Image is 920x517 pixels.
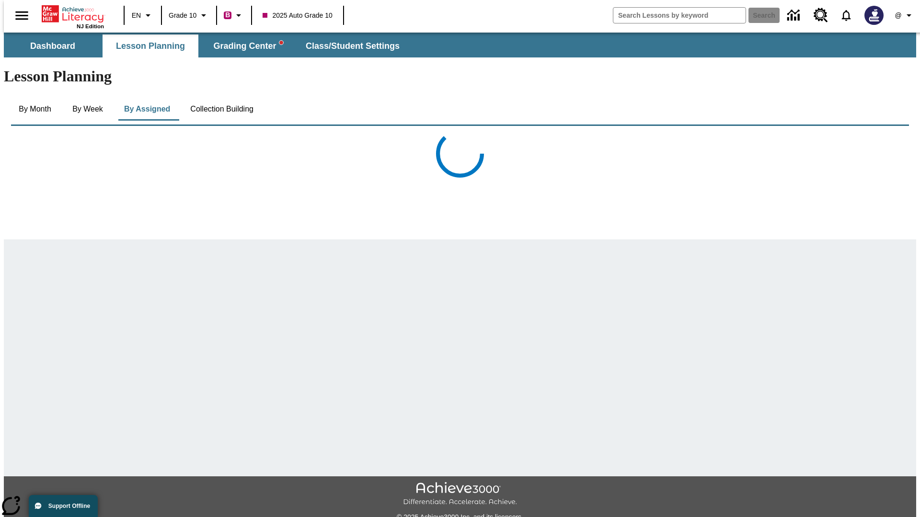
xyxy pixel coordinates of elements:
[132,11,141,21] span: EN
[5,34,101,57] button: Dashboard
[8,1,36,30] button: Open side menu
[613,8,746,23] input: search field
[859,3,889,28] button: Select a new avatar
[77,23,104,29] span: NJ Edition
[11,98,59,121] button: By Month
[4,67,916,85] h1: Lesson Planning
[864,6,884,25] img: Avatar
[29,495,98,517] button: Support Offline
[225,9,230,21] span: B
[48,503,90,509] span: Support Offline
[127,7,158,24] button: Language: EN, Select a language
[165,7,213,24] button: Grade: Grade 10, Select a grade
[889,7,920,24] button: Profile/Settings
[64,98,112,121] button: By Week
[834,3,859,28] a: Notifications
[116,41,185,52] span: Lesson Planning
[298,34,407,57] button: Class/Student Settings
[42,4,104,23] a: Home
[263,11,332,21] span: 2025 Auto Grade 10
[200,34,296,57] button: Grading Center
[183,98,261,121] button: Collection Building
[220,7,248,24] button: Boost Class color is violet red. Change class color
[30,41,75,52] span: Dashboard
[782,2,808,29] a: Data Center
[895,11,901,21] span: @
[116,98,178,121] button: By Assigned
[279,41,283,45] svg: writing assistant alert
[4,33,916,57] div: SubNavbar
[169,11,196,21] span: Grade 10
[42,3,104,29] div: Home
[306,41,400,52] span: Class/Student Settings
[103,34,198,57] button: Lesson Planning
[4,34,408,57] div: SubNavbar
[213,41,283,52] span: Grading Center
[808,2,834,28] a: Resource Center, Will open in new tab
[403,482,517,506] img: Achieve3000 Differentiate Accelerate Achieve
